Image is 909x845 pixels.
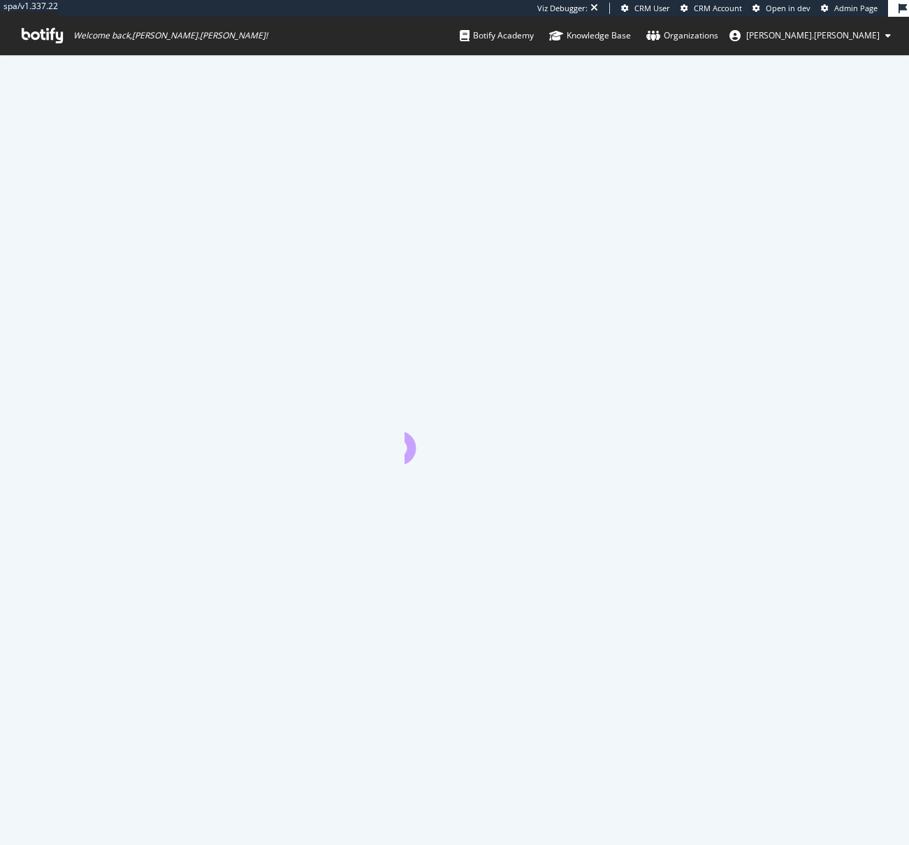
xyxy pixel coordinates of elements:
span: CRM Account [694,3,742,13]
span: CRM User [634,3,670,13]
span: Admin Page [834,3,878,13]
a: Botify Academy [460,17,534,55]
button: [PERSON_NAME].[PERSON_NAME] [718,24,902,47]
a: CRM User [621,3,670,14]
a: Open in dev [752,3,810,14]
a: CRM Account [681,3,742,14]
span: nicolas.verbeke [746,29,880,41]
span: Welcome back, [PERSON_NAME].[PERSON_NAME] ! [73,30,268,41]
div: Viz Debugger: [537,3,588,14]
div: Organizations [646,29,718,43]
a: Knowledge Base [549,17,631,55]
div: Knowledge Base [549,29,631,43]
a: Organizations [646,17,718,55]
div: animation [405,414,505,464]
span: Open in dev [766,3,810,13]
a: Admin Page [821,3,878,14]
div: Botify Academy [460,29,534,43]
